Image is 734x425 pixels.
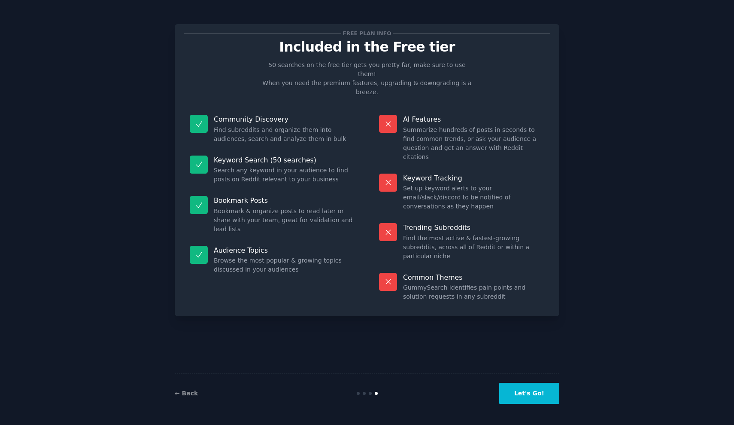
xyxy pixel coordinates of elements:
p: Trending Subreddits [403,223,544,232]
dd: Search any keyword in your audience to find posts on Reddit relevant to your business [214,166,355,184]
dd: Find the most active & fastest-growing subreddits, across all of Reddit or within a particular niche [403,234,544,261]
p: 50 searches on the free tier gets you pretty far, make sure to use them! When you need the premiu... [259,61,475,97]
span: Free plan info [341,29,393,38]
p: AI Features [403,115,544,124]
dd: Bookmark & organize posts to read later or share with your team, great for validation and lead lists [214,207,355,234]
dd: Find subreddits and organize them into audiences, search and analyze them in bulk [214,125,355,144]
dd: Summarize hundreds of posts in seconds to find common trends, or ask your audience a question and... [403,125,544,162]
p: Keyword Tracking [403,174,544,183]
p: Bookmark Posts [214,196,355,205]
p: Common Themes [403,273,544,282]
p: Included in the Free tier [184,40,550,55]
p: Community Discovery [214,115,355,124]
button: Let's Go! [499,383,559,404]
p: Audience Topics [214,246,355,255]
dd: Browse the most popular & growing topics discussed in your audiences [214,256,355,274]
dd: GummySearch identifies pain points and solution requests in any subreddit [403,283,544,301]
dd: Set up keyword alerts to your email/slack/discord to be notified of conversations as they happen [403,184,544,211]
p: Keyword Search (50 searches) [214,156,355,165]
a: ← Back [175,390,198,397]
